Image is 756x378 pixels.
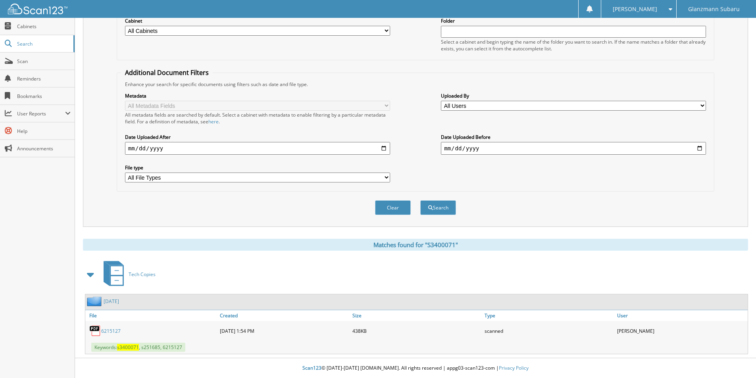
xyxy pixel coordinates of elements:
a: 6215127 [101,328,121,334]
input: start [125,142,390,155]
input: end [441,142,706,155]
img: PDF.png [89,325,101,337]
a: [DATE] [104,298,119,305]
label: File type [125,164,390,171]
span: Cabinets [17,23,71,30]
label: Date Uploaded After [125,134,390,140]
a: here [208,118,219,125]
img: scan123-logo-white.svg [8,4,67,14]
label: Uploaded By [441,92,706,99]
span: User Reports [17,110,65,117]
div: 438KB [350,323,483,339]
div: [PERSON_NAME] [615,323,748,339]
label: Metadata [125,92,390,99]
div: [DATE] 1:54 PM [218,323,350,339]
span: Bookmarks [17,93,71,100]
legend: Additional Document Filters [121,68,213,77]
label: Folder [441,17,706,24]
span: Reminders [17,75,71,82]
label: Cabinet [125,17,390,24]
a: Created [218,310,350,321]
div: Enhance your search for specific documents using filters such as date and file type. [121,81,710,88]
div: © [DATE]-[DATE] [DOMAIN_NAME]. All rights reserved | appg03-scan123-com | [75,359,756,378]
a: Tech Copies [99,259,156,290]
a: Size [350,310,483,321]
span: Keywords: , s251685, 6215127 [91,343,185,352]
div: Select a cabinet and begin typing the name of the folder you want to search in. If the name match... [441,38,706,52]
button: Search [420,200,456,215]
a: Type [483,310,615,321]
span: Announcements [17,145,71,152]
span: Search [17,40,69,47]
span: Tech Copies [129,271,156,278]
span: s3400071 [117,344,139,351]
img: folder2.png [87,296,104,306]
div: scanned [483,323,615,339]
div: All metadata fields are searched by default. Select a cabinet with metadata to enable filtering b... [125,111,390,125]
a: File [85,310,218,321]
span: Scan [17,58,71,65]
span: Help [17,128,71,134]
span: Glanzmann Subaru [688,7,740,12]
iframe: Chat Widget [716,340,756,378]
a: Privacy Policy [499,365,529,371]
span: Scan123 [302,365,321,371]
span: [PERSON_NAME] [613,7,657,12]
div: Matches found for "S3400071" [83,239,748,251]
a: User [615,310,748,321]
label: Date Uploaded Before [441,134,706,140]
button: Clear [375,200,411,215]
